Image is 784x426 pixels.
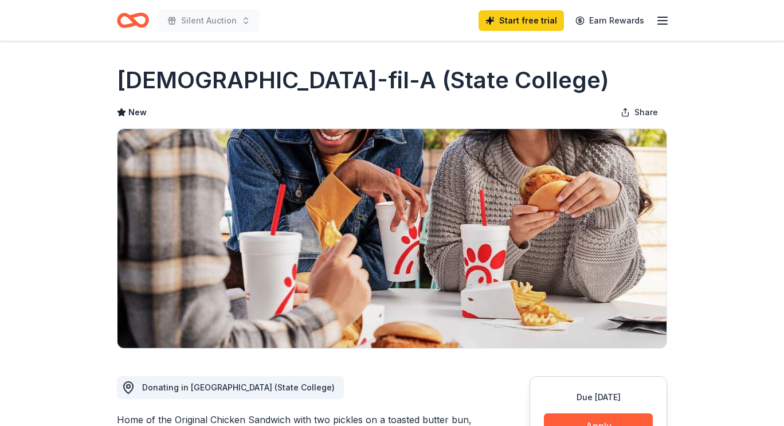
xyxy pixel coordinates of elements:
img: Image for Chick-fil-A (State College) [117,129,667,348]
button: Share [611,101,667,124]
span: Silent Auction [181,14,237,28]
span: Donating in [GEOGRAPHIC_DATA] (State College) [142,382,335,392]
span: New [128,105,147,119]
h1: [DEMOGRAPHIC_DATA]-fil-A (State College) [117,64,609,96]
button: Silent Auction [158,9,260,32]
a: Home [117,7,149,34]
a: Earn Rewards [569,10,651,31]
a: Start free trial [479,10,564,31]
div: Due [DATE] [544,390,653,404]
span: Share [634,105,658,119]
